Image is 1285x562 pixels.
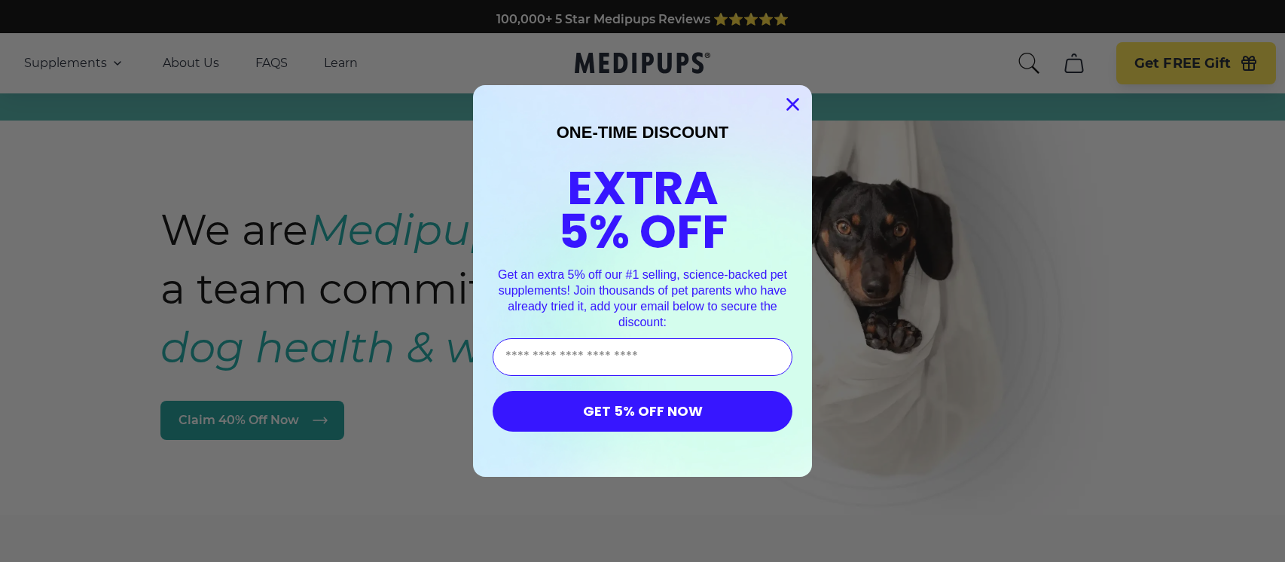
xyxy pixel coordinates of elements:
[493,391,792,432] button: GET 5% OFF NOW
[780,91,806,118] button: Close dialog
[498,268,787,328] span: Get an extra 5% off our #1 selling, science-backed pet supplements! Join thousands of pet parents...
[557,123,729,142] span: ONE-TIME DISCOUNT
[567,155,719,221] span: EXTRA
[558,199,728,264] span: 5% OFF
